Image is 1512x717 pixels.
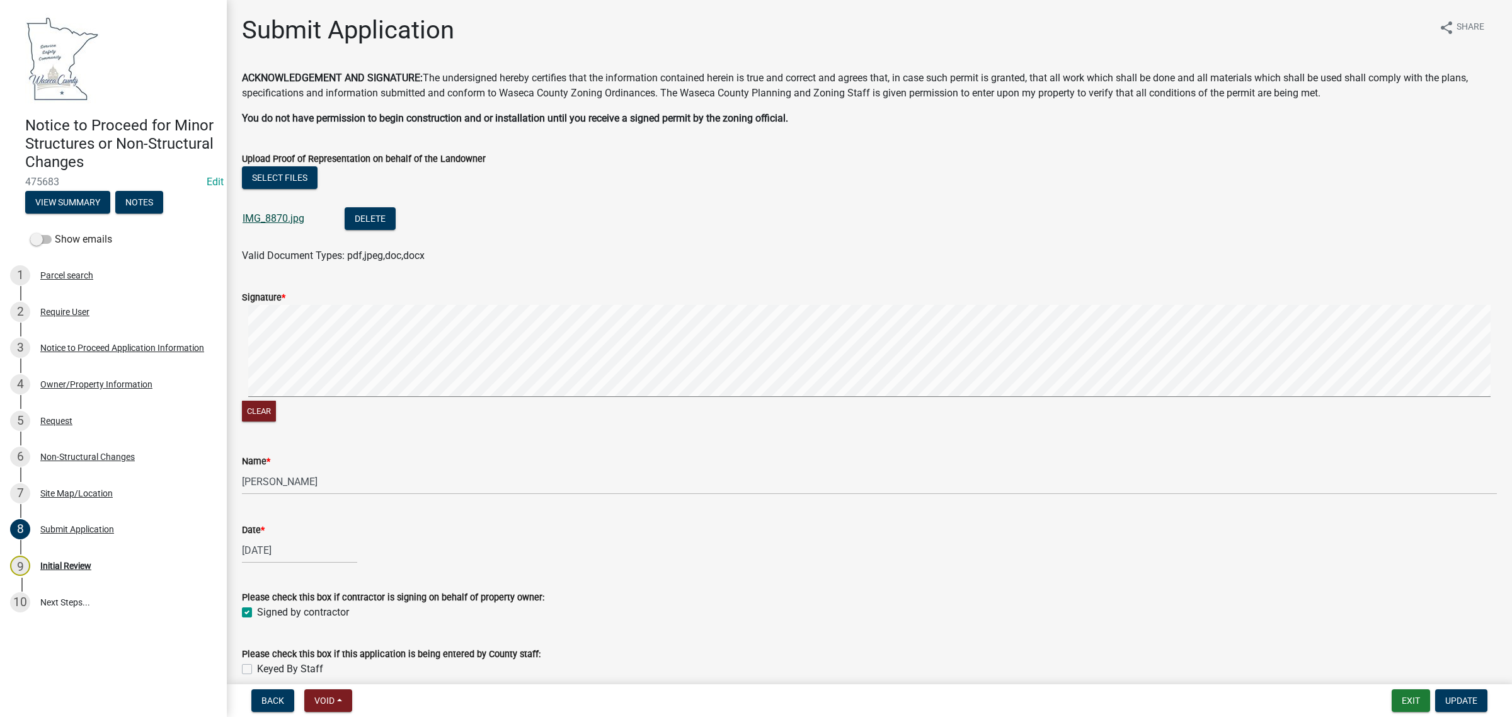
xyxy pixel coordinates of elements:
[257,605,349,620] label: Signed by contractor
[242,457,270,466] label: Name
[10,556,30,576] div: 9
[242,15,454,45] h1: Submit Application
[242,401,276,422] button: Clear
[10,338,30,358] div: 3
[243,212,304,224] a: IMG_8870.jpg
[207,176,224,188] wm-modal-confirm: Edit Application Number
[304,689,352,712] button: Void
[25,176,202,188] span: 475683
[40,380,152,389] div: Owner/Property Information
[1435,689,1487,712] button: Update
[242,250,425,261] span: Valid Document Types: pdf,jpeg,doc,docx
[242,526,265,535] label: Date
[40,561,91,570] div: Initial Review
[1457,20,1484,35] span: Share
[314,696,335,706] span: Void
[1392,689,1430,712] button: Exit
[10,519,30,539] div: 8
[10,592,30,612] div: 10
[115,198,163,209] wm-modal-confirm: Notes
[40,452,135,461] div: Non-Structural Changes
[10,374,30,394] div: 4
[40,525,114,534] div: Submit Application
[30,232,112,247] label: Show emails
[115,191,163,214] button: Notes
[257,662,323,677] label: Keyed By Staff
[345,214,396,226] wm-modal-confirm: Delete Document
[10,411,30,431] div: 5
[40,307,89,316] div: Require User
[1429,15,1494,40] button: shareShare
[25,191,110,214] button: View Summary
[242,537,357,563] input: mm/dd/yyyy
[261,696,284,706] span: Back
[40,271,93,280] div: Parcel search
[10,447,30,467] div: 6
[251,689,294,712] button: Back
[242,71,1497,101] p: The undersigned hereby certifies that the information contained herein is true and correct and ag...
[40,343,204,352] div: Notice to Proceed Application Information
[242,72,423,84] strong: ACKNOWLEDGEMENT AND SIGNATURE:
[242,155,486,164] label: Upload Proof of Representation on behalf of the Landowner
[40,489,113,498] div: Site Map/Location
[25,198,110,209] wm-modal-confirm: Summary
[10,302,30,322] div: 2
[10,483,30,503] div: 7
[207,176,224,188] a: Edit
[1445,696,1477,706] span: Update
[242,166,318,189] button: Select files
[40,416,72,425] div: Request
[242,112,788,124] strong: You do not have permission to begin construction and or installation until you receive a signed p...
[242,650,541,659] label: Please check this box if this application is being entered by County staff:
[242,294,285,302] label: Signature
[242,594,544,602] label: Please check this box if contractor is signing on behalf of property owner:
[25,13,100,103] img: Waseca County, Minnesota
[10,265,30,285] div: 1
[1439,20,1454,35] i: share
[345,207,396,230] button: Delete
[25,117,217,171] h4: Notice to Proceed for Minor Structures or Non-Structural Changes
